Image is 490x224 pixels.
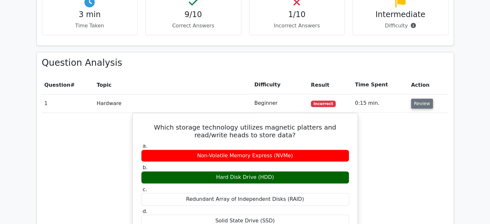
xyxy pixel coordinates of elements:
td: 0:15 min. [352,94,408,112]
p: Difficulty [358,22,443,30]
td: Beginner [252,94,308,112]
h4: Intermediate [358,10,443,19]
h4: 1/10 [255,10,340,19]
p: Time Taken [47,22,132,30]
div: Hard Disk Drive (HDD) [141,171,349,184]
th: Time Spent [352,76,408,94]
th: Topic [94,76,252,94]
button: Review [411,99,433,109]
th: Result [308,76,352,94]
th: # [42,76,94,94]
div: Redundant Array of Independent Disks (RAID) [141,193,349,206]
th: Action [408,76,448,94]
h3: Question Analysis [42,57,448,68]
span: d. [143,208,148,214]
td: Hardware [94,94,252,112]
div: Non-Volatile Memory Express (NVMe) [141,150,349,162]
td: 1 [42,94,94,112]
th: Difficulty [252,76,308,94]
span: c. [143,186,147,192]
p: Incorrect Answers [255,22,340,30]
span: Question [44,82,71,88]
h4: 9/10 [151,10,236,19]
h4: 3 min [47,10,132,19]
span: b. [143,164,148,170]
h5: Which storage technology utilizes magnetic platters and read/write heads to store data? [140,123,350,139]
span: a. [143,143,148,149]
p: Correct Answers [151,22,236,30]
span: Incorrect [311,101,336,107]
